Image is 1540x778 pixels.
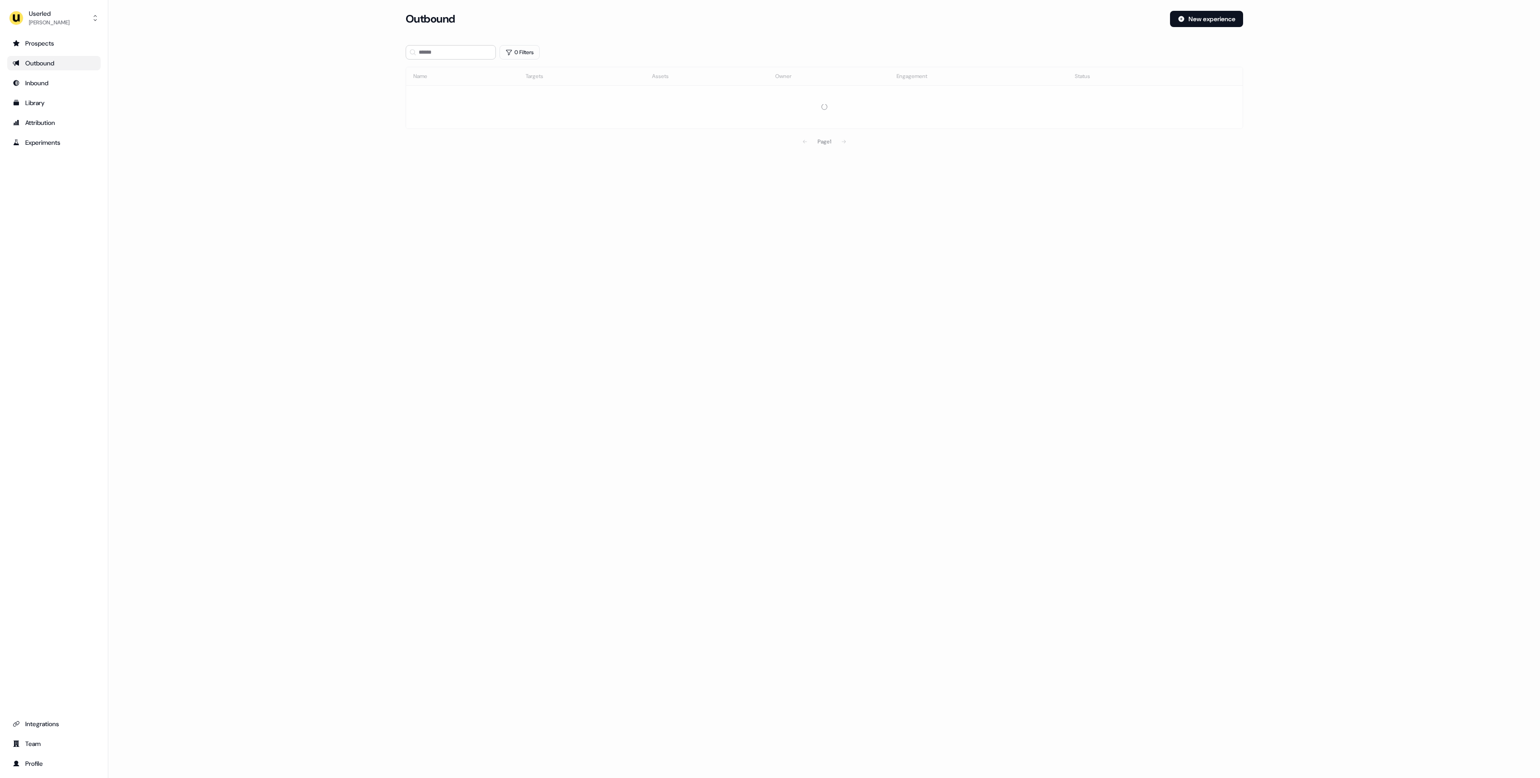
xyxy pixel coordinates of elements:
[13,59,95,68] div: Outbound
[13,138,95,147] div: Experiments
[7,135,101,150] a: Go to experiments
[7,737,101,751] a: Go to team
[13,719,95,728] div: Integrations
[7,36,101,51] a: Go to prospects
[7,76,101,90] a: Go to Inbound
[7,115,101,130] a: Go to attribution
[13,98,95,107] div: Library
[406,12,455,26] h3: Outbound
[7,7,101,29] button: Userled[PERSON_NAME]
[13,739,95,748] div: Team
[7,56,101,70] a: Go to outbound experience
[7,96,101,110] a: Go to templates
[13,118,95,127] div: Attribution
[1170,11,1243,27] button: New experience
[29,9,69,18] div: Userled
[7,717,101,731] a: Go to integrations
[499,45,540,60] button: 0 Filters
[7,756,101,771] a: Go to profile
[29,18,69,27] div: [PERSON_NAME]
[13,759,95,768] div: Profile
[13,39,95,48] div: Prospects
[13,78,95,87] div: Inbound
